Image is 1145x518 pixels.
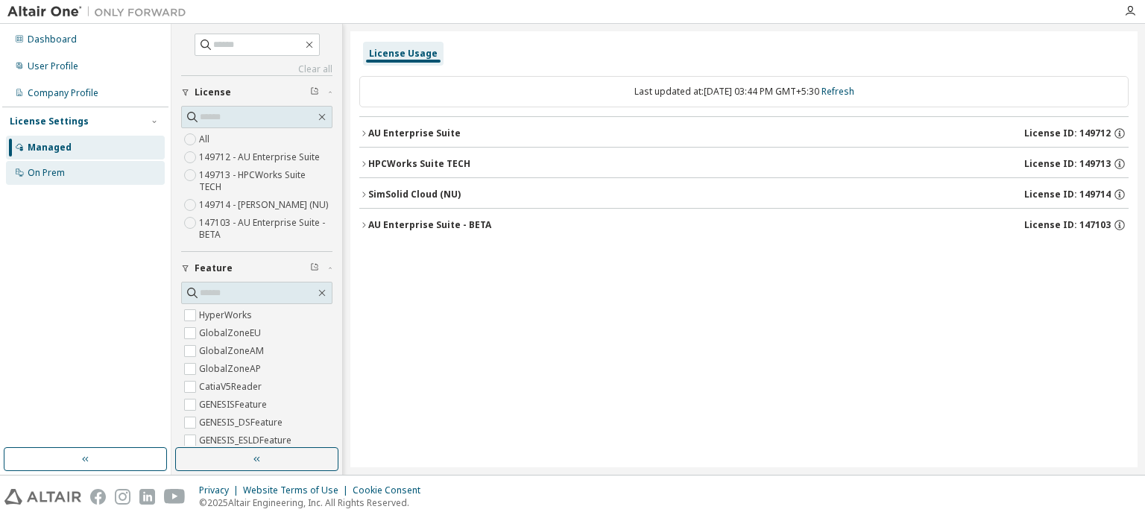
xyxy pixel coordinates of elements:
[28,34,77,45] div: Dashboard
[199,306,255,324] label: HyperWorks
[115,489,130,505] img: instagram.svg
[359,76,1129,107] div: Last updated at: [DATE] 03:44 PM GMT+5:30
[199,324,264,342] label: GlobalZoneEU
[243,484,353,496] div: Website Terms of Use
[199,484,243,496] div: Privacy
[368,158,470,170] div: HPCWorks Suite TECH
[28,87,98,99] div: Company Profile
[199,196,331,214] label: 149714 - [PERSON_NAME] (NU)
[195,262,233,274] span: Feature
[310,86,319,98] span: Clear filter
[90,489,106,505] img: facebook.svg
[368,189,461,200] div: SimSolid Cloud (NU)
[199,130,212,148] label: All
[199,342,267,360] label: GlobalZoneAM
[181,63,332,75] a: Clear all
[368,219,491,231] div: AU Enterprise Suite - BETA
[199,432,294,449] label: GENESIS_ESLDFeature
[10,116,89,127] div: License Settings
[28,60,78,72] div: User Profile
[368,127,461,139] div: AU Enterprise Suite
[369,48,438,60] div: License Usage
[359,148,1129,180] button: HPCWorks Suite TECHLicense ID: 149713
[821,85,854,98] a: Refresh
[199,396,270,414] label: GENESISFeature
[310,262,319,274] span: Clear filter
[28,142,72,154] div: Managed
[4,489,81,505] img: altair_logo.svg
[1024,158,1111,170] span: License ID: 149713
[199,496,429,509] p: © 2025 Altair Engineering, Inc. All Rights Reserved.
[181,252,332,285] button: Feature
[139,489,155,505] img: linkedin.svg
[359,117,1129,150] button: AU Enterprise SuiteLicense ID: 149712
[28,167,65,179] div: On Prem
[359,209,1129,241] button: AU Enterprise Suite - BETALicense ID: 147103
[195,86,231,98] span: License
[164,489,186,505] img: youtube.svg
[1024,219,1111,231] span: License ID: 147103
[1024,189,1111,200] span: License ID: 149714
[199,214,332,244] label: 147103 - AU Enterprise Suite - BETA
[1024,127,1111,139] span: License ID: 149712
[359,178,1129,211] button: SimSolid Cloud (NU)License ID: 149714
[199,414,286,432] label: GENESIS_DSFeature
[199,166,332,196] label: 149713 - HPCWorks Suite TECH
[199,378,265,396] label: CatiaV5Reader
[181,76,332,109] button: License
[7,4,194,19] img: Altair One
[353,484,429,496] div: Cookie Consent
[199,360,264,378] label: GlobalZoneAP
[199,148,323,166] label: 149712 - AU Enterprise Suite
